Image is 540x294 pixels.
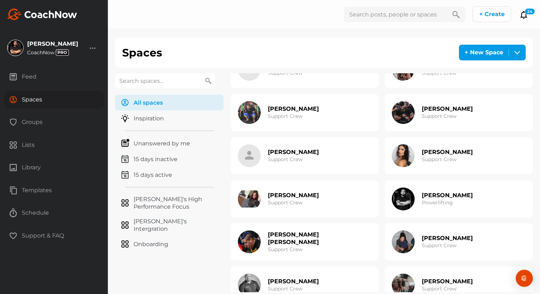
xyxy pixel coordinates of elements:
[27,49,78,56] div: CoachNow
[268,156,302,163] h3: Support Crew
[422,105,473,113] h2: [PERSON_NAME]
[121,114,129,123] img: menuIcon
[134,115,164,122] p: Inspiration
[121,139,129,148] img: menuIcon
[4,227,104,245] div: Support & FAQ
[422,113,456,120] h3: Support Crew
[238,144,261,167] img: icon
[4,68,104,91] a: Feed
[4,91,104,109] div: Spaces
[56,49,69,56] img: svg+xml;base64,PHN2ZyB3aWR0aD0iMzciIGhlaWdodD0iMTgiIHZpZXdCb3g9IjAgMCAzNyAxOCIgZmlsbD0ibm9uZSIgeG...
[134,218,218,233] p: [PERSON_NAME]'s Intergration
[422,285,456,293] h3: Support Crew
[268,231,372,246] h2: [PERSON_NAME] [PERSON_NAME]
[459,45,509,60] div: + New Space
[4,204,104,227] a: Schedule
[4,204,104,222] div: Schedule
[422,69,456,77] h3: Support Crew
[7,9,77,20] img: svg+xml;base64,PHN2ZyB3aWR0aD0iMTk2IiBoZWlnaHQ9IjMyIiB2aWV3Qm94PSIwIDAgMTk2IDMyIiBmaWxsPSJub25lIi...
[268,199,302,206] h3: Support Crew
[268,246,302,253] h3: Support Crew
[121,98,129,107] img: menuIcon
[4,159,104,181] a: Library
[7,40,23,56] img: square_e7f1524cf1e2191e5ad752e309cfe521.jpg
[4,159,104,176] div: Library
[422,191,473,199] h2: [PERSON_NAME]
[122,45,162,61] h1: Spaces
[134,240,168,248] p: Onboarding
[525,8,535,15] div: 24
[121,155,129,163] img: menuIcon
[4,113,104,131] div: Groups
[268,113,302,120] h3: Support Crew
[134,99,163,106] p: All spaces
[268,148,319,156] h2: [PERSON_NAME]
[4,113,104,136] a: Groups
[121,221,129,229] img: menuIcon
[472,6,511,22] button: + Create
[4,181,104,199] div: Templates
[422,242,456,249] h3: Support Crew
[392,144,415,167] img: icon
[4,91,104,114] a: Spaces
[238,101,261,124] img: icon
[422,148,473,156] h2: [PERSON_NAME]
[268,191,319,199] h2: [PERSON_NAME]
[268,105,319,113] h2: [PERSON_NAME]
[422,234,473,242] h2: [PERSON_NAME]
[392,101,415,124] img: icon
[392,188,415,210] img: icon
[4,227,104,250] a: Support & FAQ
[115,73,215,88] input: Search spaces...
[516,270,533,287] div: Open Intercom Messenger
[27,41,78,47] div: [PERSON_NAME]
[134,195,218,210] p: [PERSON_NAME]'s High Performance Focus
[4,68,104,86] div: Feed
[134,155,177,163] p: 15 days inactive
[238,230,261,253] img: icon
[121,170,129,179] img: menuIcon
[4,136,104,154] div: Lists
[520,10,528,19] button: 24
[121,240,129,248] img: menuIcon
[238,188,261,210] img: icon
[422,156,456,163] h3: Support Crew
[392,230,415,253] img: icon
[121,199,129,207] img: menuIcon
[134,140,190,147] p: Unanswered by me
[268,285,302,293] h3: Support Crew
[4,181,104,204] a: Templates
[422,199,453,206] h3: Powerlifting
[268,69,302,77] h3: Support Crew
[344,7,447,22] input: Search posts, people or spaces
[268,278,319,285] h2: [PERSON_NAME]
[422,278,473,285] h2: [PERSON_NAME]
[459,45,526,60] button: + New Space
[4,136,104,159] a: Lists
[134,171,172,179] p: 15 days active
